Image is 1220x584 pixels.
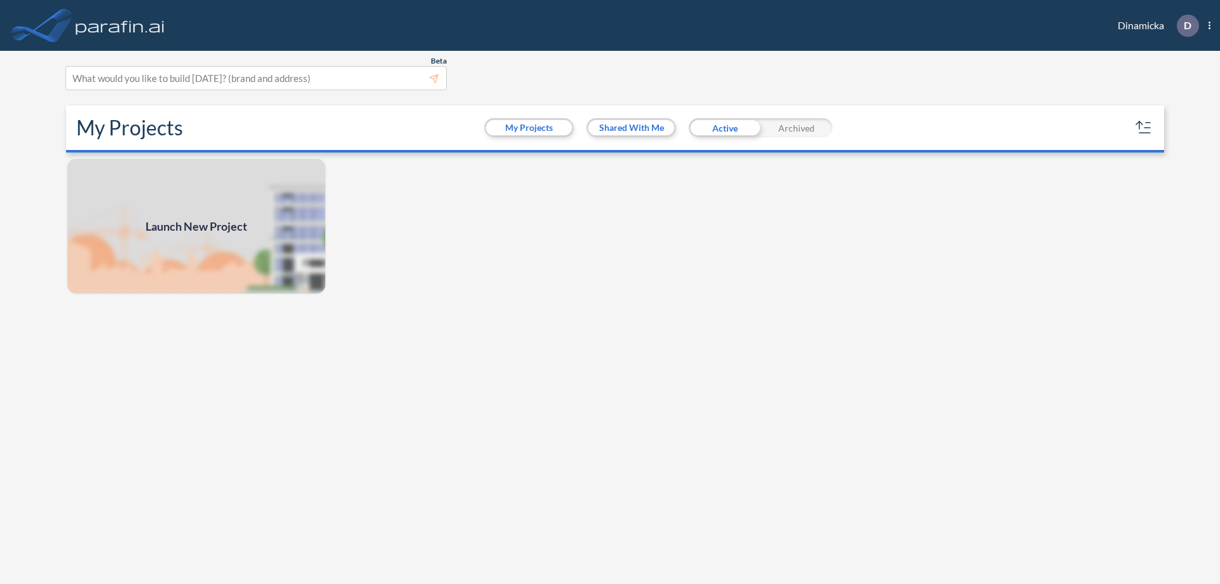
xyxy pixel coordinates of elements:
[73,13,167,38] img: logo
[588,120,674,135] button: Shared With Me
[146,218,247,235] span: Launch New Project
[1099,15,1210,37] div: Dinamicka
[1184,20,1191,31] p: D
[761,118,832,137] div: Archived
[76,116,183,140] h2: My Projects
[66,158,327,295] img: add
[431,56,447,66] span: Beta
[1134,118,1154,138] button: sort
[66,158,327,295] a: Launch New Project
[689,118,761,137] div: Active
[486,120,572,135] button: My Projects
